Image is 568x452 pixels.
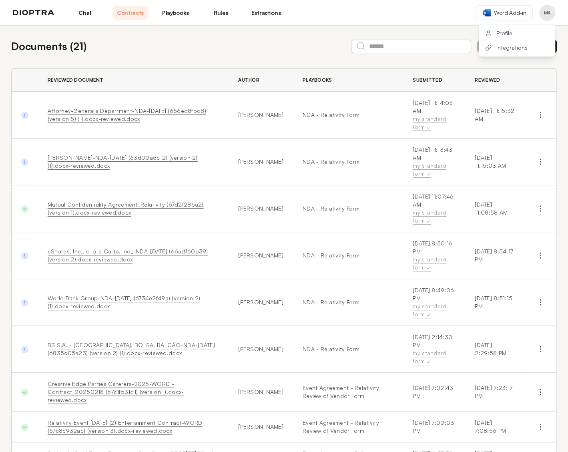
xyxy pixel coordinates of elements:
[413,115,456,131] div: my standard form ✓
[158,6,193,20] a: Playbooks
[465,92,524,139] td: [DATE] 11:15:32 AM
[413,302,456,318] div: my standard form ✓
[539,5,555,21] button: Profile menu
[465,279,524,326] td: [DATE] 8:51:15 PM
[38,69,229,92] th: Reviewed Document
[48,342,215,356] a: B3 S.A. - [GEOGRAPHIC_DATA], BOLSA, BALCÃO-NDA-[DATE] (6835c05a23) (version 2) (1).docx-reviewed....
[303,345,393,353] a: NDA - Relativity Form
[465,69,524,92] th: Reviewed
[13,10,54,16] img: logo
[413,349,456,365] div: my standard form ✓
[465,232,524,279] td: [DATE] 8:54:17 PM
[465,185,524,232] td: [DATE] 11:08:58 AM
[21,346,28,353] img: Done
[303,111,393,119] a: NDA - Relativity Form
[403,412,465,442] td: [DATE] 7:00:03 PM
[403,69,465,92] th: Submitted
[48,154,198,169] a: [PERSON_NAME]-NDA-[DATE] (63d00a5c12) (version 2) (1).docx-reviewed.docx
[303,419,393,435] a: Event Agreement - Relativity Review of Vendor Form
[478,40,557,53] button: Review New Document
[479,26,555,40] button: Profile
[413,162,456,178] div: my standard form ✓
[229,279,293,326] td: [PERSON_NAME]
[303,384,393,400] a: Event Agreement - Relativity Review of Vendor Form
[229,185,293,232] td: [PERSON_NAME]
[413,209,456,225] div: my standard form ✓
[21,424,28,431] img: Done
[465,412,524,442] td: [DATE] 7:08:56 PM
[403,185,465,232] td: [DATE] 11:07:46 AM
[403,279,465,326] td: [DATE] 8:49:06 PM
[403,373,465,412] td: [DATE] 7:02:43 PM
[483,9,491,16] img: word
[48,419,202,434] a: Relativity Event [DATE] (2) Entertainment Contract-WORD (67c8c932ac) (version 3).docx-reviewed.docx
[203,6,239,20] a: Rules
[403,232,465,279] td: [DATE] 8:50:16 PM
[229,326,293,373] td: [PERSON_NAME]
[303,158,393,166] a: NDA - Relativity Form
[48,248,208,263] a: eShares, Inc., d-b-a Carta, Inc_-NDA-[DATE] (66ad160b39) (version 2).docx-reviewed.docx
[229,232,293,279] td: [PERSON_NAME]
[403,92,465,139] td: [DATE] 11:14:03 AM
[112,6,148,20] a: Contracts
[465,326,524,373] td: [DATE] 2:29:58 PM
[248,6,284,20] a: Extractions
[229,92,293,139] td: [PERSON_NAME]
[48,295,201,309] a: World Bank Group-NDA-[DATE] (6734e2f49a) (version 2) (1).docx-reviewed.docx
[413,255,456,271] div: my standard form ✓
[67,6,103,20] a: Chat
[476,5,533,20] a: Word Add-in
[48,107,206,122] a: Attorney-General's Department-NDA-[DATE] (656ed8fbd8) (version 5) (1).docx-reviewed.docx
[303,251,393,259] a: NDA - Relativity Form
[465,139,524,185] td: [DATE] 11:15:03 AM
[21,159,28,166] img: Done
[293,69,403,92] th: Playbooks
[11,38,86,54] h2: Documents ( 21 )
[229,69,293,92] th: Author
[21,252,28,259] img: Done
[303,298,393,306] a: NDA - Relativity Form
[229,373,293,412] td: [PERSON_NAME]
[229,139,293,185] td: [PERSON_NAME]
[479,40,555,55] button: Integrations
[48,201,204,216] a: Mutual Confidentiality Agreement_Relativity (67d2f286a2) (version 1).docx-reviewed.docx
[494,9,526,17] span: Word Add-in
[303,205,393,213] a: NDA - Relativity Form
[403,139,465,185] td: [DATE] 11:13:43 AM
[21,205,28,213] img: Done
[21,389,28,396] img: Done
[21,112,28,119] img: Done
[229,412,293,442] td: [PERSON_NAME]
[403,326,465,373] td: [DATE] 2:14:30 PM
[465,373,524,412] td: [DATE] 7:23:17 PM
[48,380,184,403] a: Creative Edge Parties Caterers-2025-WORD1-Contract_20250218 (67c1f531d1) (version 1).docx-reviewe...
[21,299,28,306] img: Done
